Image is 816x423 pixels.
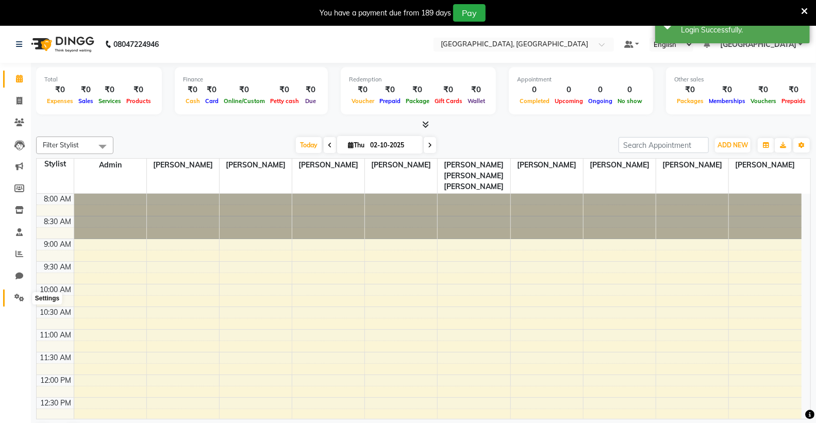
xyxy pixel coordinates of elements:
[96,97,124,105] span: Services
[656,159,728,172] span: [PERSON_NAME]
[619,137,709,153] input: Search Appointment
[113,30,159,59] b: 08047224946
[296,137,322,153] span: Today
[124,97,154,105] span: Products
[292,159,364,172] span: [PERSON_NAME]
[403,84,432,96] div: ₹0
[706,97,748,105] span: Memberships
[44,84,76,96] div: ₹0
[42,194,74,205] div: 8:00 AM
[320,8,451,19] div: You have a payment due from 189 days
[365,159,437,172] span: [PERSON_NAME]
[345,141,367,149] span: Thu
[453,4,486,22] button: Pay
[615,97,645,105] span: No show
[438,159,510,193] span: [PERSON_NAME] [PERSON_NAME] [PERSON_NAME]
[42,216,74,227] div: 8:30 AM
[748,97,779,105] span: Vouchers
[39,375,74,386] div: 12:00 PM
[718,141,748,149] span: ADD NEW
[586,84,615,96] div: 0
[37,159,74,170] div: Stylist
[706,84,748,96] div: ₹0
[432,97,465,105] span: Gift Cards
[517,84,552,96] div: 0
[43,141,79,149] span: Filter Stylist
[349,97,377,105] span: Voucher
[303,97,319,105] span: Due
[748,84,779,96] div: ₹0
[183,75,320,84] div: Finance
[432,84,465,96] div: ₹0
[268,84,302,96] div: ₹0
[377,97,403,105] span: Prepaid
[203,84,221,96] div: ₹0
[38,352,74,363] div: 11:30 AM
[615,84,645,96] div: 0
[377,84,403,96] div: ₹0
[720,39,796,50] span: [GEOGRAPHIC_DATA]
[74,159,146,172] span: Admin
[203,97,221,105] span: Card
[584,159,656,172] span: [PERSON_NAME]
[44,75,154,84] div: Total
[517,75,645,84] div: Appointment
[183,84,203,96] div: ₹0
[349,75,488,84] div: Redemption
[779,84,808,96] div: ₹0
[32,293,62,305] div: Settings
[779,97,808,105] span: Prepaids
[517,97,552,105] span: Completed
[183,97,203,105] span: Cash
[147,159,219,172] span: [PERSON_NAME]
[729,159,802,172] span: [PERSON_NAME]
[268,97,302,105] span: Petty cash
[76,84,96,96] div: ₹0
[465,84,488,96] div: ₹0
[38,307,74,318] div: 10:30 AM
[715,138,751,153] button: ADD NEW
[586,97,615,105] span: Ongoing
[681,25,802,36] div: Login Successfully.
[96,84,124,96] div: ₹0
[367,138,419,153] input: 2025-10-02
[221,84,268,96] div: ₹0
[38,284,74,295] div: 10:00 AM
[403,97,432,105] span: Package
[76,97,96,105] span: Sales
[124,84,154,96] div: ₹0
[674,97,706,105] span: Packages
[38,330,74,341] div: 11:00 AM
[42,262,74,273] div: 9:30 AM
[221,97,268,105] span: Online/Custom
[302,84,320,96] div: ₹0
[26,30,97,59] img: logo
[39,398,74,409] div: 12:30 PM
[44,97,76,105] span: Expenses
[220,159,292,172] span: [PERSON_NAME]
[349,84,377,96] div: ₹0
[42,239,74,250] div: 9:00 AM
[552,97,586,105] span: Upcoming
[552,84,586,96] div: 0
[674,84,706,96] div: ₹0
[465,97,488,105] span: Wallet
[511,159,583,172] span: [PERSON_NAME]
